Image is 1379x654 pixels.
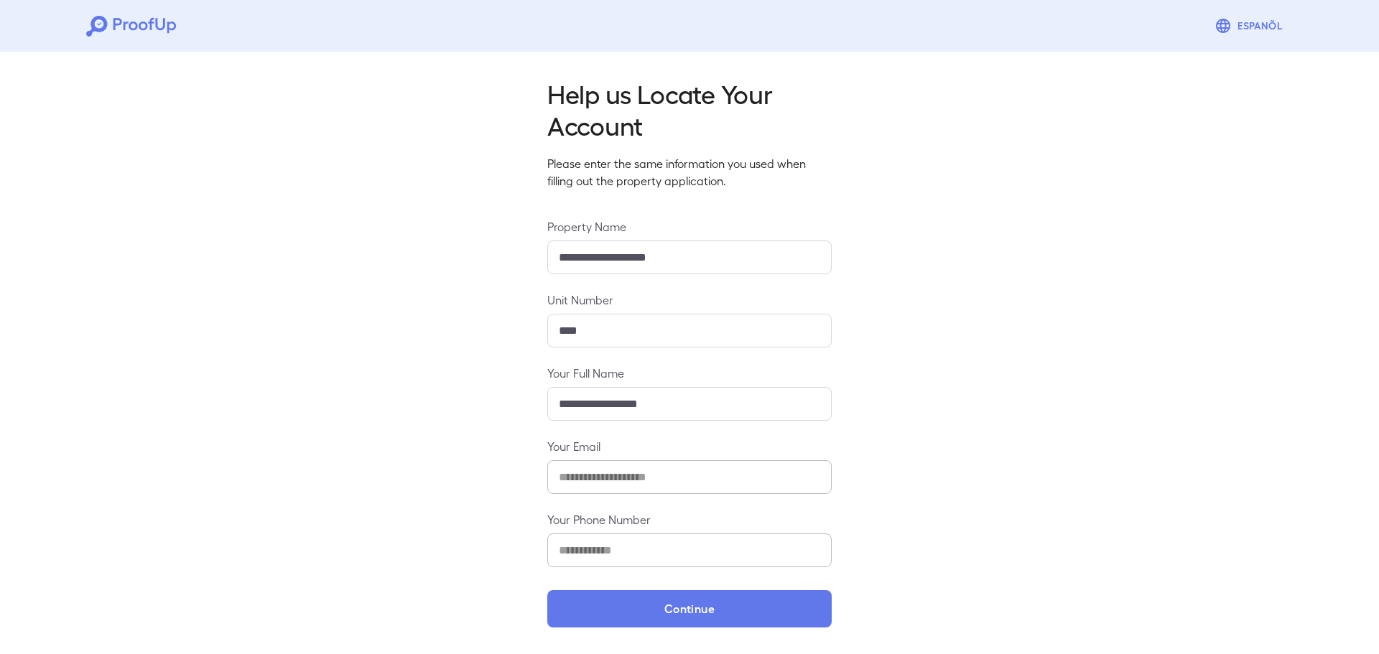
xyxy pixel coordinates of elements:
label: Your Full Name [547,365,832,381]
label: Your Phone Number [547,511,832,528]
p: Please enter the same information you used when filling out the property application. [547,155,832,190]
label: Your Email [547,438,832,454]
button: Continue [547,590,832,627]
h2: Help us Locate Your Account [547,78,832,141]
label: Unit Number [547,291,832,308]
button: Espanõl [1209,11,1293,40]
label: Property Name [547,218,832,235]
